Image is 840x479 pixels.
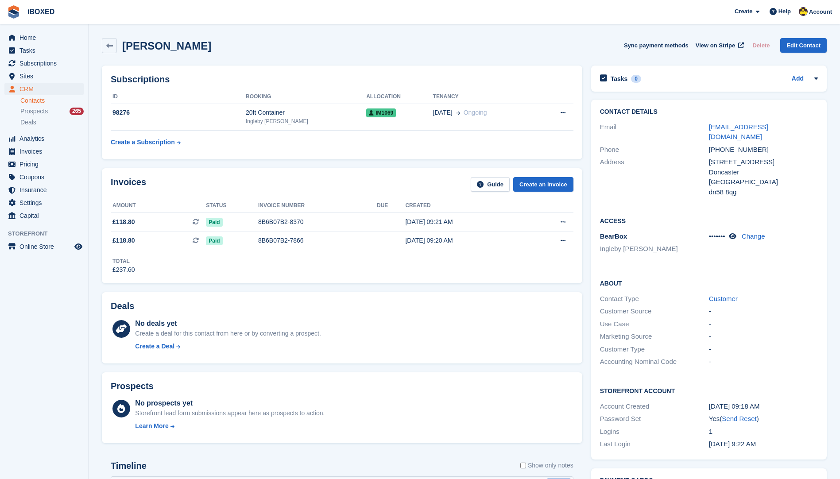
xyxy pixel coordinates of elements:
[600,427,709,437] div: Logins
[4,240,84,253] a: menu
[720,415,759,422] span: ( )
[4,184,84,196] a: menu
[258,217,377,227] div: 8B6B07B2-8370
[19,31,73,44] span: Home
[19,57,73,70] span: Subscriptions
[20,118,84,127] a: Deals
[709,427,818,437] div: 1
[433,108,453,117] span: [DATE]
[792,74,804,84] a: Add
[4,197,84,209] a: menu
[513,177,573,192] a: Create an Invoice
[433,90,538,104] th: Tenancy
[709,123,768,141] a: [EMAIL_ADDRESS][DOMAIN_NAME]
[206,236,222,245] span: Paid
[4,145,84,158] a: menu
[4,70,84,82] a: menu
[246,108,366,117] div: 20ft Container
[600,294,709,304] div: Contact Type
[696,41,735,50] span: View on Stripe
[4,83,84,95] a: menu
[709,414,818,424] div: Yes
[112,236,135,245] span: £118.80
[111,199,206,213] th: Amount
[366,90,433,104] th: Allocation
[520,461,573,470] label: Show only notes
[709,440,756,448] time: 2025-07-28 08:22:23 UTC
[20,118,36,127] span: Deals
[111,381,154,391] h2: Prospects
[112,217,135,227] span: £118.80
[246,90,366,104] th: Booking
[20,107,48,116] span: Prospects
[111,108,246,117] div: 98276
[112,265,135,274] div: £237.60
[19,83,73,95] span: CRM
[111,301,134,311] h2: Deals
[709,319,818,329] div: -
[405,199,526,213] th: Created
[709,187,818,197] div: dn58 8qg
[749,38,773,53] button: Delete
[20,97,84,105] a: Contacts
[135,398,325,409] div: No prospects yet
[112,257,135,265] div: Total
[19,44,73,57] span: Tasks
[778,7,791,16] span: Help
[722,415,756,422] a: Send Reset
[709,332,818,342] div: -
[709,357,818,367] div: -
[809,8,832,16] span: Account
[709,177,818,187] div: [GEOGRAPHIC_DATA]
[258,236,377,245] div: 8B6B07B2-7866
[600,319,709,329] div: Use Case
[135,409,325,418] div: Storefront lead form submissions appear here as prospects to action.
[600,344,709,355] div: Customer Type
[19,171,73,183] span: Coupons
[4,171,84,183] a: menu
[4,209,84,222] a: menu
[19,132,73,145] span: Analytics
[135,421,325,431] a: Learn More
[135,342,174,351] div: Create a Deal
[111,134,181,151] a: Create a Subscription
[8,229,88,238] span: Storefront
[520,461,526,470] input: Show only notes
[206,218,222,227] span: Paid
[405,236,526,245] div: [DATE] 09:20 AM
[4,158,84,170] a: menu
[600,414,709,424] div: Password Set
[600,306,709,317] div: Customer Source
[624,38,689,53] button: Sync payment methods
[135,318,321,329] div: No deals yet
[111,461,147,471] h2: Timeline
[19,145,73,158] span: Invoices
[122,40,211,52] h2: [PERSON_NAME]
[111,74,573,85] h2: Subscriptions
[19,197,73,209] span: Settings
[366,108,396,117] span: IM1069
[135,329,321,338] div: Create a deal for this contact from here or by converting a prospect.
[111,138,175,147] div: Create a Subscription
[19,158,73,170] span: Pricing
[600,402,709,412] div: Account Created
[405,217,526,227] div: [DATE] 09:21 AM
[735,7,752,16] span: Create
[19,70,73,82] span: Sites
[19,240,73,253] span: Online Store
[464,109,487,116] span: Ongoing
[709,167,818,178] div: Doncaster
[692,38,746,53] a: View on Stripe
[709,306,818,317] div: -
[19,184,73,196] span: Insurance
[742,232,765,240] a: Change
[4,57,84,70] a: menu
[206,199,258,213] th: Status
[600,145,709,155] div: Phone
[73,241,84,252] a: Preview store
[258,199,377,213] th: Invoice number
[709,145,818,155] div: [PHONE_NUMBER]
[111,177,146,192] h2: Invoices
[377,199,405,213] th: Due
[600,439,709,449] div: Last Login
